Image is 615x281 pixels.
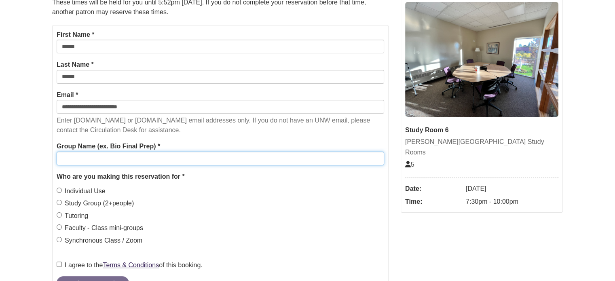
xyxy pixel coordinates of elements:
[57,200,62,205] input: Study Group (2+people)
[405,161,414,168] span: The capacity of this space
[405,182,462,195] dt: Date:
[57,224,62,230] input: Faculty - Class mini-groups
[57,171,384,182] legend: Who are you making this reservation for *
[57,260,203,270] label: I agree to the of this booking.
[57,212,62,218] input: Tutoring
[57,141,160,152] label: Group Name (ex. Bio Final Prep) *
[57,223,143,233] label: Faculty - Class mini-groups
[57,116,384,135] p: Enter [DOMAIN_NAME] or [DOMAIN_NAME] email addresses only. If you do not have an UNW email, pleas...
[405,125,558,135] div: Study Room 6
[57,90,78,100] label: Email *
[57,30,94,40] label: First Name *
[466,195,558,208] dd: 7:30pm - 10:00pm
[57,198,134,209] label: Study Group (2+people)
[405,195,462,208] dt: Time:
[57,186,106,196] label: Individual Use
[57,237,62,242] input: Synchronous Class / Zoom
[405,2,558,117] img: Study Room 6
[57,262,62,267] input: I agree to theTerms & Conditionsof this booking.
[57,188,62,193] input: Individual Use
[405,137,558,157] div: [PERSON_NAME][GEOGRAPHIC_DATA] Study Rooms
[103,262,159,268] a: Terms & Conditions
[57,59,94,70] label: Last Name *
[57,211,88,221] label: Tutoring
[466,182,558,195] dd: [DATE]
[57,235,142,246] label: Synchronous Class / Zoom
